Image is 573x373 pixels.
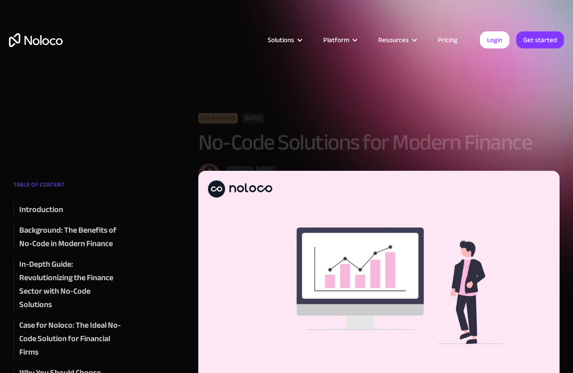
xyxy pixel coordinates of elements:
a: Get started [516,31,564,48]
a: Login [480,31,509,48]
div: Operations [198,113,238,124]
div: Resources [367,34,427,46]
div: Solutions [257,34,312,46]
div: Platform [323,34,349,46]
div: Solutions [268,34,294,46]
div: [DATE] [243,113,265,124]
a: Introduction [19,203,122,217]
a: home [9,33,63,47]
a: In-Depth Guide: Revolutionizing the Finance Sector with No-Code Solutions [19,258,122,312]
h1: No-Code Solutions for Modern Finance [198,130,560,155]
div: Resources [378,34,409,46]
a: Case for Noloco: The Ideal No-Code Solution for Financial Firms [19,319,122,359]
div: [PERSON_NAME] [227,164,364,174]
a: Pricing [427,34,469,46]
div: Platform [312,34,367,46]
div: TABLE OF CONTENT [13,178,122,196]
div: Introduction [19,203,63,217]
a: Background: The Benefits of No-Code in Modern Finance [19,224,122,251]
